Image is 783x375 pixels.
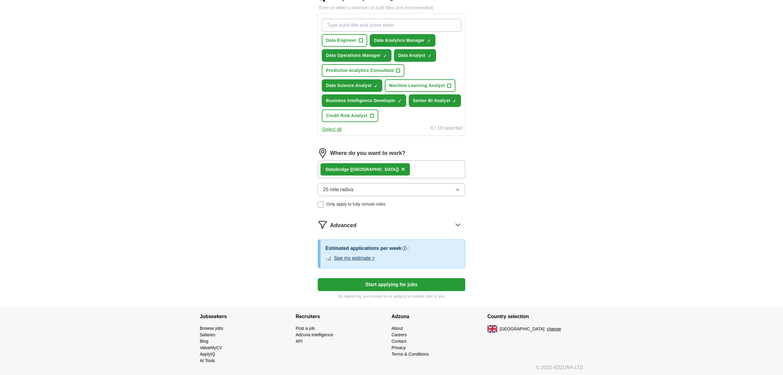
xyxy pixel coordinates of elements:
button: change [547,326,561,332]
a: API [296,339,303,344]
button: See my estimate > [334,255,375,262]
button: Data Analytics Manager✓ [370,34,435,47]
a: Careers [391,332,407,337]
button: Senior BI Analyst✓ [409,94,461,107]
a: About [391,326,403,331]
button: 25 mile radius [318,183,465,196]
label: Where do you want to work? [330,149,405,157]
span: ✓ [427,38,431,43]
img: UK flag [487,325,497,333]
span: 25 mile radius [323,186,354,193]
span: 📊 [325,255,332,262]
button: Start applying for jobs [318,278,465,291]
span: ✓ [398,99,402,104]
a: Post a job [296,326,315,331]
a: Terms & Conditions [391,352,429,357]
span: Data Science Analyst [326,82,372,89]
span: × [401,166,405,172]
img: location.png [318,148,328,158]
span: Senior BI Analyst [413,97,450,104]
span: Machine Learning Analyst [389,82,445,89]
span: [GEOGRAPHIC_DATA] [500,326,545,332]
button: Select all [322,126,342,133]
button: Business Intelligence Developer✓ [322,94,406,107]
span: Predictive Analytics Consultant [326,67,394,74]
span: ✓ [374,84,378,89]
button: Data Analyst✓ [394,49,436,62]
h4: Country selection [487,308,583,325]
div: 6 / 10 selected [431,124,462,133]
span: ✓ [383,53,387,58]
span: Credit Risk Analyst [326,112,368,119]
span: Data Analytics Manager [374,37,425,44]
input: Only apply to fully remote roles [318,201,324,207]
button: Credit Risk Analyst [322,109,378,122]
button: × [401,165,405,174]
button: Predictive Analytics Consultant [322,64,404,77]
span: Data Operations Manager [326,52,381,59]
span: ✓ [428,53,431,58]
p: By registering, you consent to us applying to suitable jobs for you [318,294,465,299]
strong: Stalybridge [325,167,349,172]
a: Salaries [200,332,215,337]
span: Data Engineer [326,37,356,44]
span: Advanced [330,221,356,230]
h3: : [408,245,409,252]
input: Type a job title and press enter [322,19,461,32]
a: AI Tools [200,358,215,363]
a: Blog [200,339,208,344]
span: ([GEOGRAPHIC_DATA]) [350,167,399,172]
a: Adzuna Intelligence [296,332,333,337]
a: ApplyIQ [200,352,215,357]
a: ValueMyCV [200,345,222,350]
a: Privacy [391,345,406,350]
p: Enter or select a minimum of 3 job titles (4-8 recommended) [318,5,465,11]
h3: Estimated applications per week [325,245,401,252]
span: Business Intelligence Developer [326,97,395,104]
span: Only apply to fully remote roles [326,201,385,207]
span: ✓ [453,99,456,104]
img: filter [318,220,328,230]
a: Contact [391,339,406,344]
span: Data Analyst [398,52,426,59]
button: Data Operations Manager✓ [322,49,391,62]
button: Data Engineer [322,34,367,47]
a: Browse jobs [200,326,223,331]
button: Machine Learning Analyst [385,79,455,92]
button: Data Science Analyst✓ [322,79,382,92]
